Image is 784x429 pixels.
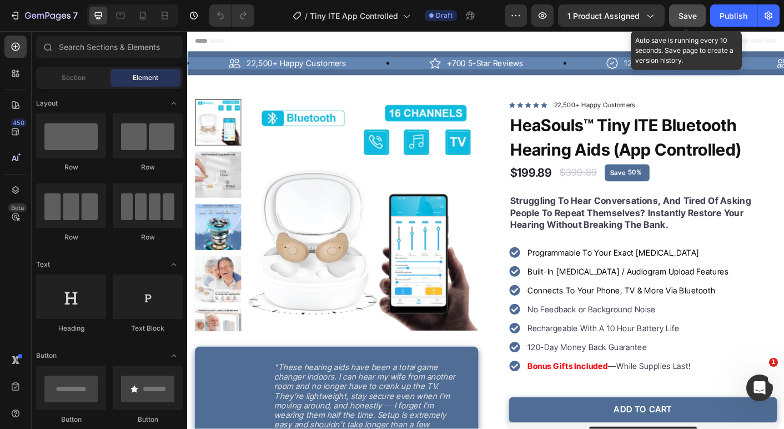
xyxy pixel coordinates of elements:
[305,10,308,22] span: /
[133,73,158,83] span: Element
[73,9,78,22] p: 7
[746,375,773,401] iframe: Intercom live chat
[360,184,630,222] span: Struggling To Hear Conversations, And Tired Of Asking People To Repeat Themselves? Instantly Rest...
[165,347,183,365] span: Toggle open
[4,4,83,27] button: 7
[36,162,106,172] div: Row
[36,351,57,361] span: Button
[679,11,697,21] span: Save
[720,10,747,22] div: Publish
[380,242,571,253] span: Programmable To Your Exact [MEDICAL_DATA]
[310,10,398,22] span: Tiny ITE App Controlled
[8,203,27,212] div: Beta
[36,98,58,108] span: Layout
[409,77,500,88] p: 22,500+ Happy Customers
[165,256,183,273] span: Toggle open
[769,358,778,367] span: 1
[669,4,706,27] button: Save
[359,91,658,148] h1: HeaSouls™ Tiny ITE Bluetooth Hearing Aids (App Controlled)
[113,232,183,242] div: Row
[97,370,307,402] p: "These hearing aids have been a total game changer indoors. I can hear my wife from another room ...
[380,325,605,338] p: Rechargeable With A 10 Hour Battery Life
[470,151,491,166] div: Save
[36,232,106,242] div: Row
[359,148,408,169] div: $199.89
[380,263,605,274] span: Built-In [MEDICAL_DATA] / Audiogram Upload Features
[62,73,86,83] span: Section
[380,368,470,380] strong: Bonus Gifts Included
[11,118,27,127] div: 450
[380,367,605,381] p: —While Supplies Last!
[491,151,509,164] div: 50%
[113,162,183,172] div: Row
[36,415,106,425] div: Button
[436,11,453,21] span: Draft
[710,4,757,27] button: Publish
[380,284,590,295] span: Connects To Your Phone, TV & More Via Bluetooth
[415,149,459,168] div: $399.89
[187,31,784,429] iframe: Design area
[36,323,106,333] div: Heading
[165,94,183,112] span: Toggle open
[36,36,183,58] input: Search Sections & Elements
[113,323,183,333] div: Text Block
[558,4,665,27] button: 1 product assigned
[36,260,50,270] span: Text
[113,415,183,425] div: Button
[209,4,254,27] div: Undo/Redo
[380,346,605,360] p: 120-Day Money Back Guarantee
[567,10,640,22] span: 1 product assigned
[380,304,605,317] p: No Feedback or Background Noise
